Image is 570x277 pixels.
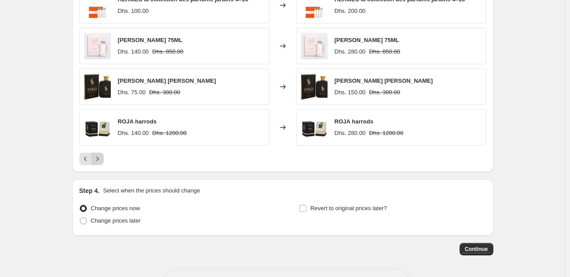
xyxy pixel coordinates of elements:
div: Dhs. 280.00 [335,129,366,138]
strike: Dhs. 380.00 [149,88,180,97]
strike: Dhs. 850.00 [152,47,183,56]
strike: Dhs. 1200.00 [369,129,403,138]
img: delina_80x.webp [84,33,111,59]
strike: Dhs. 1200.00 [152,129,187,138]
img: lllk_80x.jpg [301,73,328,100]
div: Dhs. 100.00 [118,7,149,15]
span: [PERSON_NAME] 75ML [118,37,183,43]
img: delina_80x.webp [301,33,328,59]
span: Change prices now [91,205,140,212]
img: ha_80x.jpg [301,114,328,141]
strike: Dhs. 380.00 [369,88,400,97]
img: ha_80x.jpg [84,114,111,141]
span: Revert to original prices later? [310,205,387,212]
div: Dhs. 75.00 [118,88,146,97]
div: Dhs. 280.00 [335,47,366,56]
span: [PERSON_NAME] 75ML [335,37,399,43]
nav: Pagination [79,153,104,165]
button: Next [91,153,104,165]
div: Dhs. 150.00 [335,88,366,97]
div: Dhs. 140.00 [118,129,149,138]
button: Previous [79,153,92,165]
span: Change prices later [91,217,141,224]
p: Select when the prices should change [103,186,200,195]
span: ROJA harrods [335,118,374,125]
h2: Step 4. [79,186,100,195]
div: Dhs. 140.00 [118,47,149,56]
span: [PERSON_NAME] [PERSON_NAME] [335,77,433,84]
div: Dhs. 200.00 [335,7,366,15]
strike: Dhs. 850.00 [369,47,400,56]
span: [PERSON_NAME] [PERSON_NAME] [118,77,216,84]
button: Continue [460,243,493,255]
span: ROJA harrods [118,118,157,125]
span: Continue [465,246,488,253]
img: lllk_80x.jpg [84,73,111,100]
